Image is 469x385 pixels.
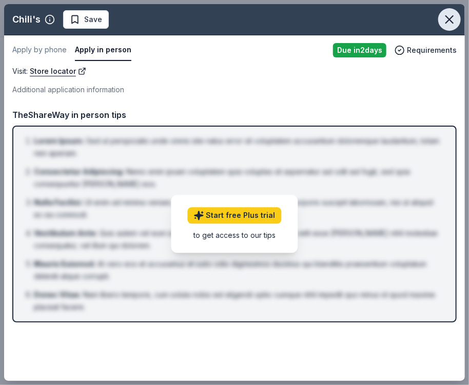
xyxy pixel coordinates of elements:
li: Ut enim ad minima veniam, quis nostrum exercitationem ullam corporis suscipit laboriosam, nisi ut... [34,196,441,221]
span: Consectetur Adipiscing : [34,167,124,176]
div: TheShareWay in person tips [12,108,457,121]
li: Quis autem vel eum iure reprehenderit qui in ea voluptate velit esse [PERSON_NAME] nihil molestia... [34,227,441,252]
span: Nulla Facilisi : [34,198,83,207]
a: Store locator [30,65,86,77]
li: Nemo enim ipsam voluptatem quia voluptas sit aspernatur aut odit aut fugit, sed quia consequuntur... [34,166,441,190]
div: Visit : [12,65,457,77]
span: Mauris Euismod : [34,259,95,268]
li: Sed ut perspiciatis unde omnis iste natus error sit voluptatem accusantium doloremque laudantium,... [34,135,441,159]
button: Apply in person [75,39,131,61]
button: Save [63,10,109,29]
li: At vero eos et accusamus et iusto odio dignissimos ducimus qui blanditiis praesentium voluptatum ... [34,258,441,282]
li: Nam libero tempore, cum soluta nobis est eligendi optio cumque nihil impedit quo minus id quod ma... [34,289,441,313]
div: to get access to our tips [188,230,282,241]
button: Requirements [395,44,457,56]
span: Lorem Ipsum : [34,136,84,145]
span: Donec Vitae : [34,290,81,299]
div: Additional application information [12,84,457,96]
button: Apply by phone [12,39,67,61]
span: Requirements [407,44,457,56]
div: Chili's [12,11,41,28]
div: Due in 2 days [333,43,386,57]
span: Vestibulum Ante : [34,229,97,237]
a: Start free Plus trial [188,208,282,224]
span: Save [84,13,102,26]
